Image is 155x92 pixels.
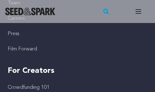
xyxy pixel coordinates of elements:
[8,66,147,76] h5: For Creators
[8,47,37,52] a: Film Forward
[8,31,19,36] a: Press
[5,8,55,15] a: Seed&Spark Homepage
[5,8,55,15] img: Seed&Spark Logo Dark Mode
[8,85,50,90] a: Crowdfunding 101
